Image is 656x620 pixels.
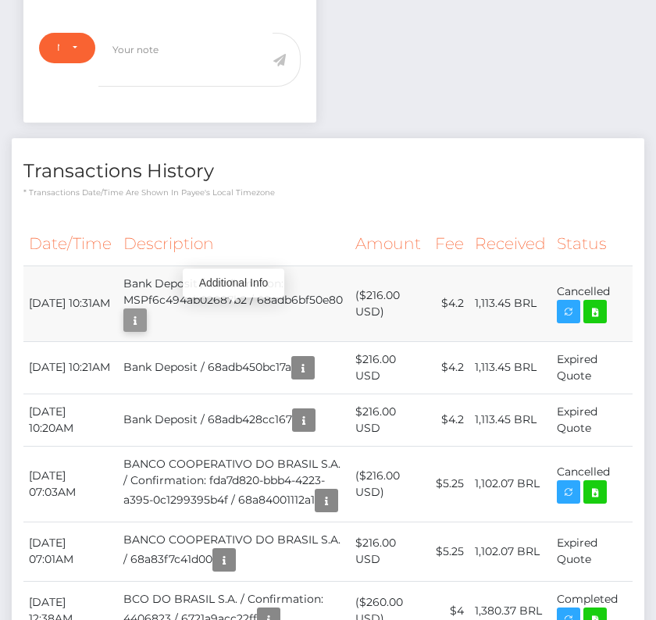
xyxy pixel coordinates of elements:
[469,522,551,581] td: 1,102.07 BRL
[23,522,118,581] td: [DATE] 07:01AM
[430,446,469,522] td: $5.25
[57,41,59,54] div: Note Type
[551,223,633,265] th: Status
[118,522,350,581] td: BANCO COOPERATIVO DO BRASIL S.A. / 68a83f7c41d00
[118,394,350,446] td: Bank Deposit / 68adb428cc167
[118,446,350,522] td: BANCO COOPERATIVO DO BRASIL S.A. / Confirmation: fda7d820-bbb4-4223-a395-0c1299395b4f / 68a840011...
[39,33,95,62] button: Note Type
[430,394,469,446] td: $4.2
[469,341,551,394] td: 1,113.45 BRL
[23,223,118,265] th: Date/Time
[118,341,350,394] td: Bank Deposit / 68adb450bc17a
[23,446,118,522] td: [DATE] 07:03AM
[430,223,469,265] th: Fee
[551,522,633,581] td: Expired Quote
[430,265,469,341] td: $4.2
[118,223,350,265] th: Description
[23,394,118,446] td: [DATE] 10:20AM
[469,394,551,446] td: 1,113.45 BRL
[551,394,633,446] td: Expired Quote
[23,158,633,185] h4: Transactions History
[23,265,118,341] td: [DATE] 10:31AM
[350,446,429,522] td: ($216.00 USD)
[350,394,429,446] td: $216.00 USD
[551,341,633,394] td: Expired Quote
[430,522,469,581] td: $5.25
[430,341,469,394] td: $4.2
[350,522,429,581] td: $216.00 USD
[551,446,633,522] td: Cancelled
[551,265,633,341] td: Cancelled
[469,223,551,265] th: Received
[118,265,350,341] td: Bank Deposit / Confirmation: MSPf6c494ab02687b2 / 68adb6bf50e80
[350,341,429,394] td: $216.00 USD
[23,187,633,198] p: * Transactions date/time are shown in payee's local timezone
[469,265,551,341] td: 1,113.45 BRL
[183,269,284,298] div: Additional Info
[23,341,118,394] td: [DATE] 10:21AM
[350,223,429,265] th: Amount
[469,446,551,522] td: 1,102.07 BRL
[350,265,429,341] td: ($216.00 USD)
